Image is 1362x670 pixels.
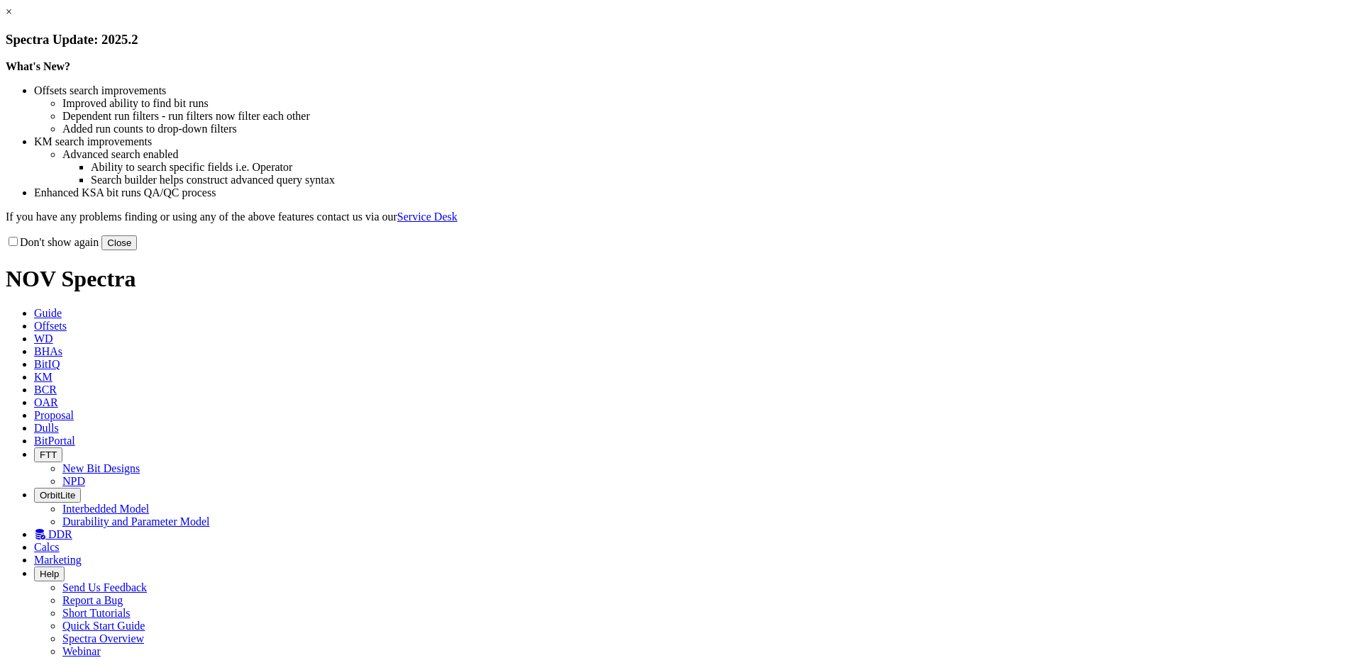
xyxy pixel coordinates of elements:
[62,503,149,515] a: Interbedded Model
[62,594,123,606] a: Report a Bug
[40,569,59,579] span: Help
[34,307,62,319] span: Guide
[6,32,1356,48] h3: Spectra Update: 2025.2
[91,174,1356,186] li: Search builder helps construct advanced query syntax
[34,422,59,434] span: Dulls
[48,528,72,540] span: DDR
[34,358,60,370] span: BitIQ
[6,6,12,18] a: ×
[6,60,70,72] strong: What's New?
[62,148,1356,161] li: Advanced search enabled
[62,632,144,644] a: Spectra Overview
[34,541,60,553] span: Calcs
[6,266,1356,292] h1: NOV Spectra
[397,211,458,223] a: Service Desk
[34,554,82,566] span: Marketing
[34,333,53,345] span: WD
[91,161,1356,174] li: Ability to search specific fields i.e. Operator
[34,384,57,396] span: BCR
[62,581,147,593] a: Send Us Feedback
[34,135,1356,148] li: KM search improvements
[62,475,85,487] a: NPD
[34,186,1356,199] li: Enhanced KSA bit runs QA/QC process
[6,211,1356,223] p: If you have any problems finding or using any of the above features contact us via our
[6,236,99,248] label: Don't show again
[34,320,67,332] span: Offsets
[62,110,1356,123] li: Dependent run filters - run filters now filter each other
[62,607,131,619] a: Short Tutorials
[34,345,62,357] span: BHAs
[40,450,57,460] span: FTT
[62,515,210,527] a: Durability and Parameter Model
[62,123,1356,135] li: Added run counts to drop-down filters
[34,371,52,383] span: KM
[34,435,75,447] span: BitPortal
[62,462,140,474] a: New Bit Designs
[34,396,58,408] span: OAR
[101,235,137,250] button: Close
[62,645,101,657] a: Webinar
[62,97,1356,110] li: Improved ability to find bit runs
[62,620,145,632] a: Quick Start Guide
[34,84,1356,97] li: Offsets search improvements
[34,409,74,421] span: Proposal
[40,490,75,501] span: OrbitLite
[9,237,18,246] input: Don't show again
